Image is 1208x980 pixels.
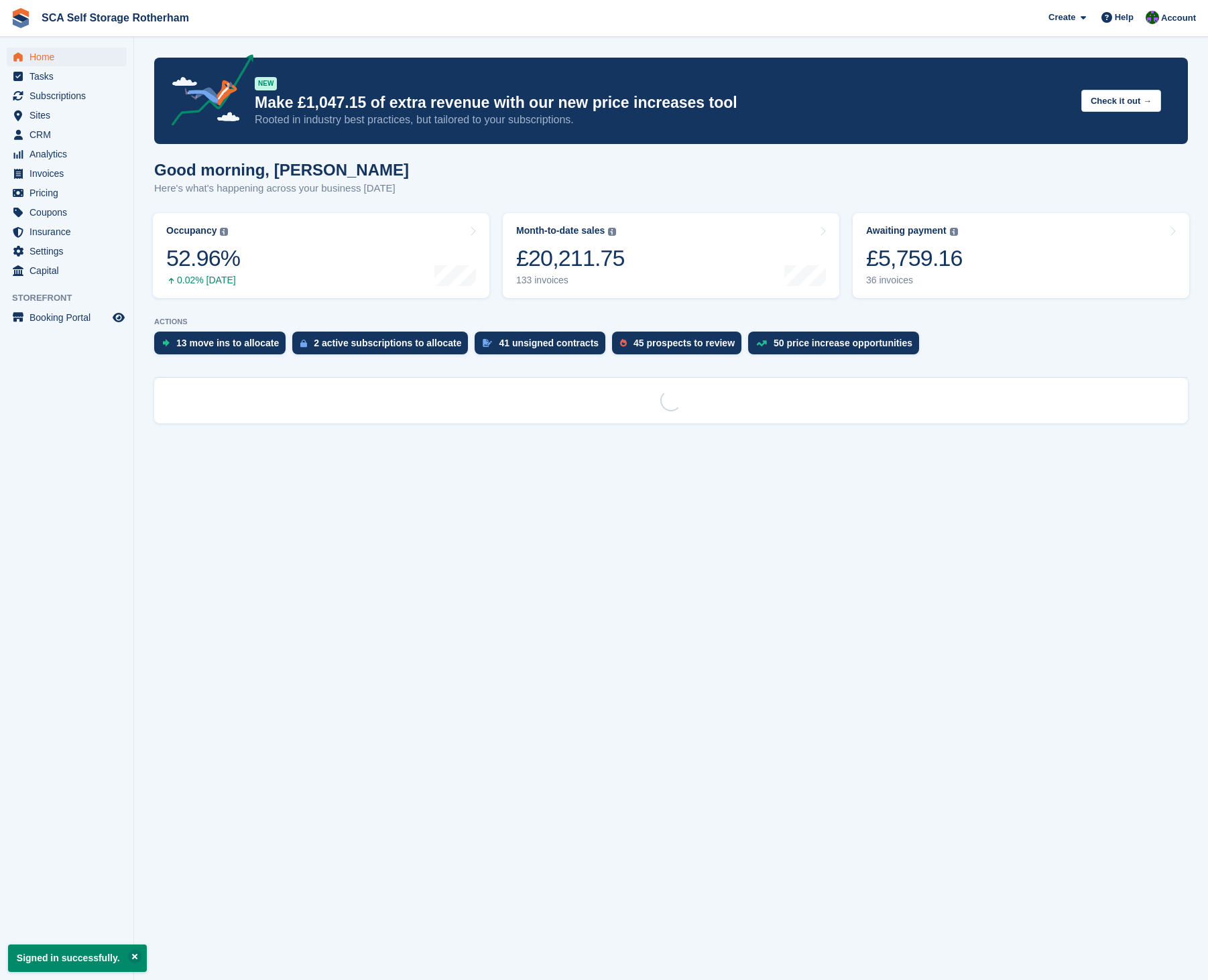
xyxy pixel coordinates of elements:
div: Month-to-date sales [516,225,605,236]
img: icon-info-grey-7440780725fd019a000dd9b08b2336e03edf1995a4989e88bcd33f0948082b44.svg [608,228,616,236]
span: Invoices [29,164,110,183]
img: move_ins_to_allocate_icon-fdf77a2bb77ea45bf5b3d319d69a93e2d87916cf1d5bf7949dd705db3b84f3ca.svg [162,339,170,347]
a: 45 prospects to review [612,332,748,361]
a: menu [7,222,127,241]
img: icon-info-grey-7440780725fd019a000dd9b08b2336e03edf1995a4989e88bcd33f0948082b44.svg [220,228,228,236]
div: NEW [255,77,277,90]
a: SCA Self Storage Rotherham [36,7,194,29]
h1: Good morning, [PERSON_NAME] [154,161,409,179]
div: 41 unsigned contracts [499,338,599,348]
a: Preview store [111,309,127,326]
a: menu [7,184,127,202]
span: Tasks [29,67,110,86]
span: Help [1115,11,1134,24]
img: icon-info-grey-7440780725fd019a000dd9b08b2336e03edf1995a4989e88bcd33f0948082b44.svg [950,228,958,236]
img: price-adjustments-announcement-icon-8257ccfd72463d97f412b2fc003d46551f7dbcb40ab6d574587a9cd5c0d94... [160,54,254,131]
span: CRM [29,125,110,144]
span: Booking Portal [29,308,110,327]
button: Check it out → [1081,90,1161,112]
div: 133 invoices [516,275,625,286]
div: £20,211.75 [516,244,625,272]
div: 52.96% [166,244,240,272]
div: Awaiting payment [866,225,947,236]
a: menu [7,145,127,163]
img: stora-icon-8386f47178a22dfd0bd8f6a31ec36ba5ce8667c1dd55bd0f319d3a0aa187defe.svg [11,8,31,28]
span: Account [1161,11,1196,25]
p: Rooted in industry best practices, but tailored to your subscriptions. [255,113,1071,127]
div: Occupancy [166,225,217,236]
div: 0.02% [DATE] [166,275,240,286]
span: Storefront [12,291,133,305]
span: Insurance [29,222,110,241]
a: menu [7,67,127,86]
span: Pricing [29,184,110,202]
span: Sites [29,106,110,125]
a: 50 price increase opportunities [748,332,926,361]
a: 13 move ins to allocate [154,332,292,361]
span: Capital [29,261,110,280]
img: price_increase_opportunities-93ffe204e8149a01c8c9dc8f82e8f89637d9d84a8eef4429ea346261dce0b2c0.svg [756,340,767,346]
a: menu [7,203,127,222]
span: Analytics [29,145,110,163]
a: Awaiting payment £5,759.16 36 invoices [853,213,1189,298]
a: menu [7,125,127,144]
div: 36 invoices [866,275,963,286]
div: 13 move ins to allocate [176,338,279,348]
img: contract_signature_icon-13c848040528278c33f63329250d36e43548de30e8caae1d1a13099fd9432cc5.svg [483,339,492,347]
a: Occupancy 52.96% 0.02% [DATE] [153,213,489,298]
img: prospect-51fa495bee0391a8d652442698ab0144808aea92771e9ea1ae160a38d050c398.svg [620,339,627,347]
a: menu [7,261,127,280]
img: active_subscription_to_allocate_icon-d502201f5373d7db506a760aba3b589e785aa758c864c3986d89f69b8ff3... [300,339,307,348]
div: 45 prospects to review [633,338,735,348]
span: Subscriptions [29,86,110,105]
p: ACTIONS [154,318,1188,326]
a: Month-to-date sales £20,211.75 133 invoices [503,213,839,298]
a: 41 unsigned contracts [475,332,612,361]
div: £5,759.16 [866,244,963,272]
div: 50 price increase opportunities [774,338,912,348]
span: Coupons [29,203,110,222]
img: Ross Chapman [1146,11,1159,24]
span: Home [29,48,110,66]
div: 2 active subscriptions to allocate [314,338,461,348]
span: Settings [29,242,110,261]
p: Here's what's happening across your business [DATE] [154,181,409,196]
span: Create [1048,11,1075,24]
a: menu [7,242,127,261]
p: Make £1,047.15 of extra revenue with our new price increases tool [255,93,1071,113]
a: 2 active subscriptions to allocate [292,332,475,361]
p: Signed in successfully. [8,944,147,972]
a: menu [7,48,127,66]
a: menu [7,308,127,327]
a: menu [7,106,127,125]
a: menu [7,164,127,183]
a: menu [7,86,127,105]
